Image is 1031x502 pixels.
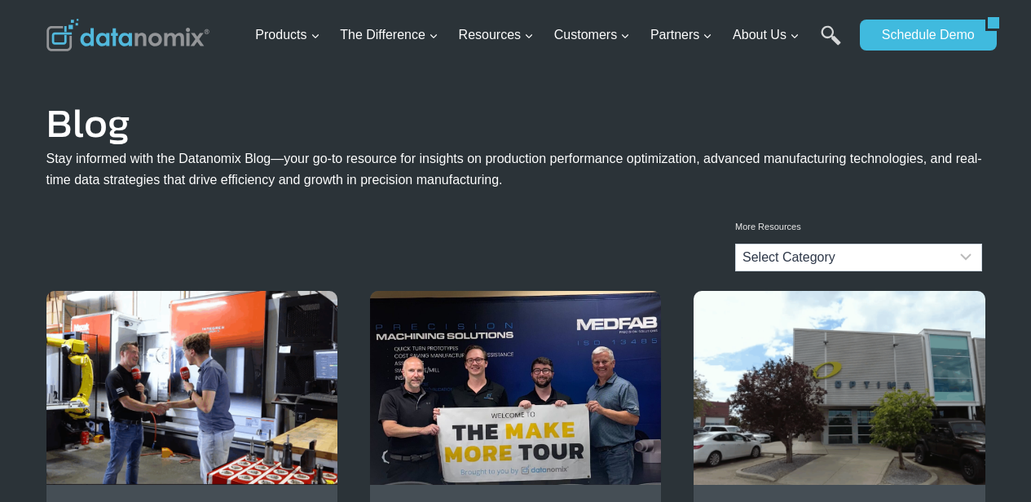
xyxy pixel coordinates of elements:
[46,111,985,135] h1: Blog
[735,220,982,235] p: More Resources
[255,24,319,46] span: Products
[46,19,209,51] img: Datanomix
[821,25,841,62] a: Search
[694,291,985,485] img: Discover how Optima Manufacturing uses Datanomix to turn raw machine data into real-time insights...
[249,9,852,62] nav: Primary Navigation
[650,24,712,46] span: Partners
[733,24,800,46] span: About Us
[370,291,661,485] img: Make More Tour at Medfab - See how AI in Manufacturing is taking the spotlight
[459,24,534,46] span: Resources
[554,24,630,46] span: Customers
[46,291,337,485] img: Reata’s Connected Manufacturing Software Ecosystem
[46,148,985,190] p: Stay informed with the Datanomix Blog—your go-to resource for insights on production performance ...
[860,20,985,51] a: Schedule Demo
[340,24,438,46] span: The Difference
